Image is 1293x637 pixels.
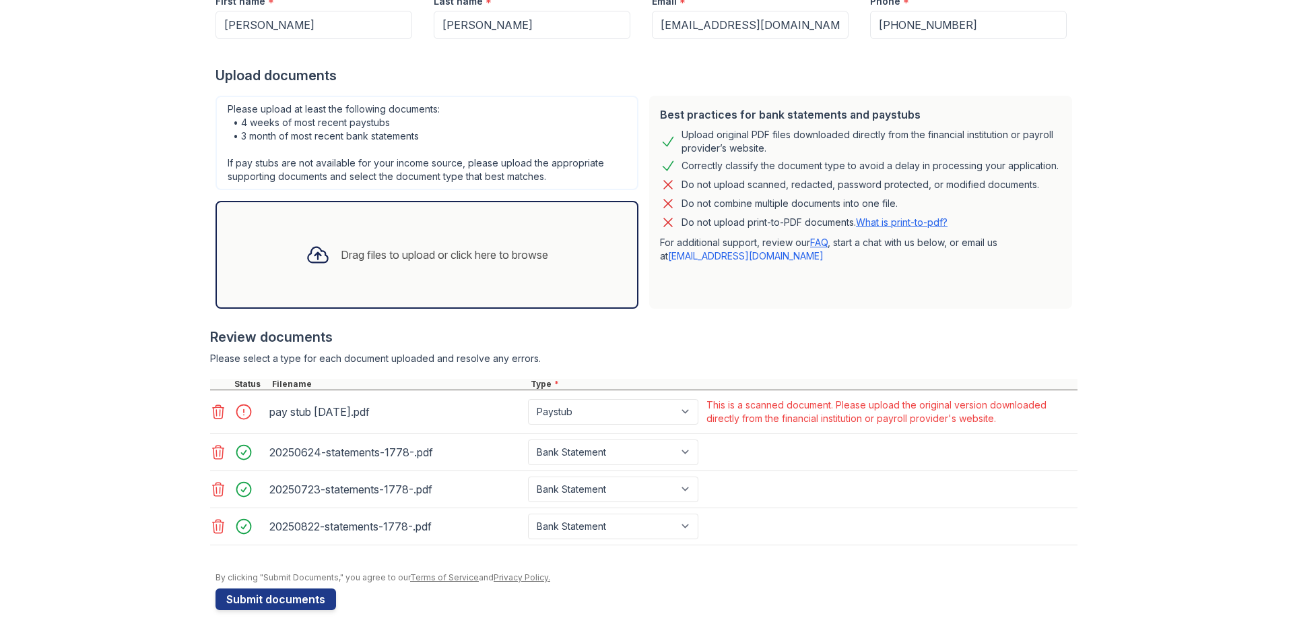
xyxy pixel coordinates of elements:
div: This is a scanned document. Please upload the original version downloaded directly from the finan... [706,398,1075,425]
div: Best practices for bank statements and paystubs [660,107,1061,123]
div: 20250723-statements-1778-.pdf [269,479,523,500]
div: Correctly classify the document type to avoid a delay in processing your application. [682,158,1059,174]
div: Filename [269,379,528,390]
p: For additional support, review our , start a chat with us below, or email us at [660,236,1061,263]
div: 20250822-statements-1778-.pdf [269,516,523,537]
a: What is print-to-pdf? [856,216,948,228]
div: Do not upload scanned, redacted, password protected, or modified documents. [682,177,1039,193]
div: Upload documents [215,66,1077,85]
div: Do not combine multiple documents into one file. [682,195,898,212]
button: Submit documents [215,588,336,610]
a: Privacy Policy. [494,572,550,582]
div: Upload original PDF files downloaded directly from the financial institution or payroll provider’... [682,128,1061,155]
a: FAQ [810,237,828,248]
div: Status [232,379,269,390]
div: Type [528,379,1077,390]
div: By clicking "Submit Documents," you agree to our and [215,572,1077,583]
div: Drag files to upload or click here to browse [341,247,548,263]
div: Please select a type for each document uploaded and resolve any errors. [210,352,1077,365]
div: Please upload at least the following documents: • 4 weeks of most recent paystubs • 3 month of mo... [215,96,638,190]
a: Terms of Service [410,572,479,582]
div: 20250624-statements-1778-.pdf [269,442,523,463]
div: pay stub [DATE].pdf [269,401,523,423]
div: Review documents [210,328,1077,346]
a: [EMAIL_ADDRESS][DOMAIN_NAME] [668,250,824,262]
p: Do not upload print-to-PDF documents. [682,216,948,229]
